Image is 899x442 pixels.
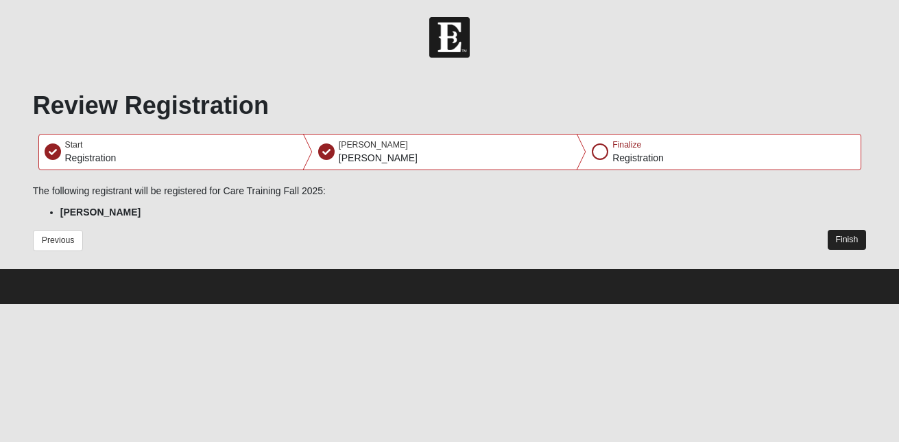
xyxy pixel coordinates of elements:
p: The following registrant will be registered for Care Training Fall 2025: [33,184,866,198]
button: Previous [33,230,84,251]
span: Start [65,140,83,150]
p: Registration [65,151,117,165]
p: Registration [612,151,664,165]
img: Church of Eleven22 Logo [429,17,470,58]
h1: Review Registration [33,91,866,120]
p: [PERSON_NAME] [339,151,418,165]
span: [PERSON_NAME] [339,140,408,150]
button: Finish [828,230,867,250]
span: Finalize [612,140,641,150]
strong: [PERSON_NAME] [60,207,141,218]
